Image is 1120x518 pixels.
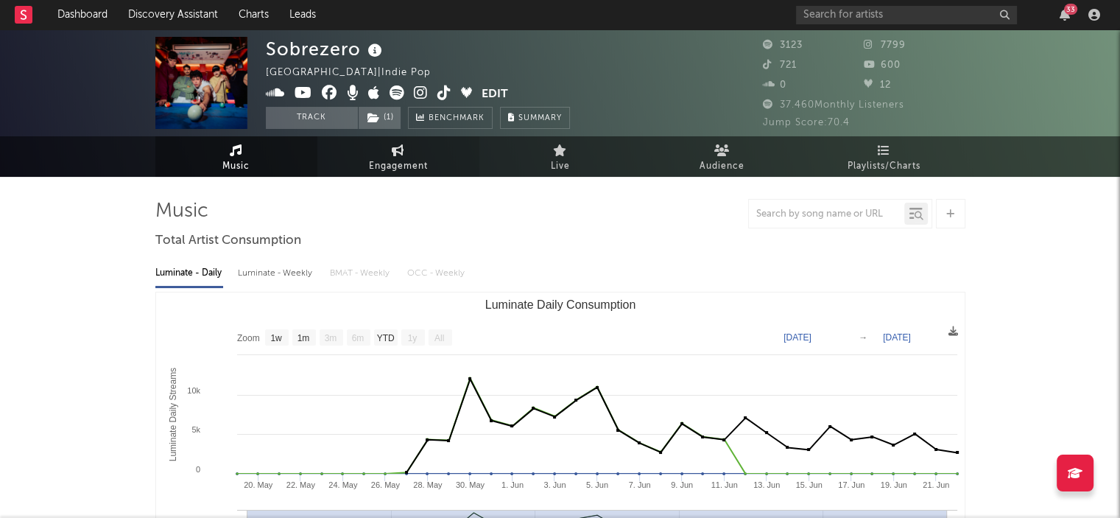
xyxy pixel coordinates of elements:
[408,107,493,129] a: Benchmark
[376,333,394,343] text: YTD
[266,64,448,82] div: [GEOGRAPHIC_DATA] | Indie Pop
[501,480,523,489] text: 1. Jun
[500,107,570,129] button: Summary
[864,60,901,70] span: 600
[155,261,223,286] div: Luminate - Daily
[429,110,485,127] span: Benchmark
[763,80,786,90] span: 0
[359,107,401,129] button: (1)
[700,158,744,175] span: Audience
[711,480,737,489] text: 11. Jun
[237,333,260,343] text: Zoom
[266,37,386,61] div: Sobrezero
[864,41,906,50] span: 7799
[763,118,850,127] span: Jump Score: 70.4
[803,136,965,177] a: Playlists/Charts
[286,480,315,489] text: 22. May
[238,261,315,286] div: Luminate - Weekly
[796,6,1017,24] input: Search for artists
[586,480,608,489] text: 5. Jun
[763,41,803,50] span: 3123
[434,333,443,343] text: All
[628,480,650,489] text: 7. Jun
[848,158,920,175] span: Playlists/Charts
[324,333,337,343] text: 3m
[883,332,911,343] text: [DATE]
[485,298,635,311] text: Luminate Daily Consumption
[358,107,401,129] span: ( 1 )
[859,332,867,343] text: →
[641,136,803,177] a: Audience
[222,158,250,175] span: Music
[297,333,309,343] text: 1m
[407,333,417,343] text: 1y
[551,158,570,175] span: Live
[413,480,443,489] text: 28. May
[191,425,200,434] text: 5k
[763,60,797,70] span: 721
[543,480,566,489] text: 3. Jun
[266,107,358,129] button: Track
[455,480,485,489] text: 30. May
[923,480,949,489] text: 21. Jun
[328,480,358,489] text: 24. May
[369,158,428,175] span: Engagement
[270,333,282,343] text: 1w
[1064,4,1077,15] div: 33
[880,480,906,489] text: 19. Jun
[244,480,273,489] text: 20. May
[155,136,317,177] a: Music
[187,386,200,395] text: 10k
[351,333,364,343] text: 6m
[753,480,780,489] text: 13. Jun
[518,114,562,122] span: Summary
[195,465,200,474] text: 0
[671,480,693,489] text: 9. Jun
[763,100,904,110] span: 37.460 Monthly Listeners
[370,480,400,489] text: 26. May
[838,480,864,489] text: 17. Jun
[864,80,891,90] span: 12
[783,332,811,343] text: [DATE]
[317,136,479,177] a: Engagement
[795,480,822,489] text: 15. Jun
[482,85,508,104] button: Edit
[167,368,177,461] text: Luminate Daily Streams
[479,136,641,177] a: Live
[155,232,301,250] span: Total Artist Consumption
[1060,9,1070,21] button: 33
[749,209,904,220] input: Search by song name or URL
